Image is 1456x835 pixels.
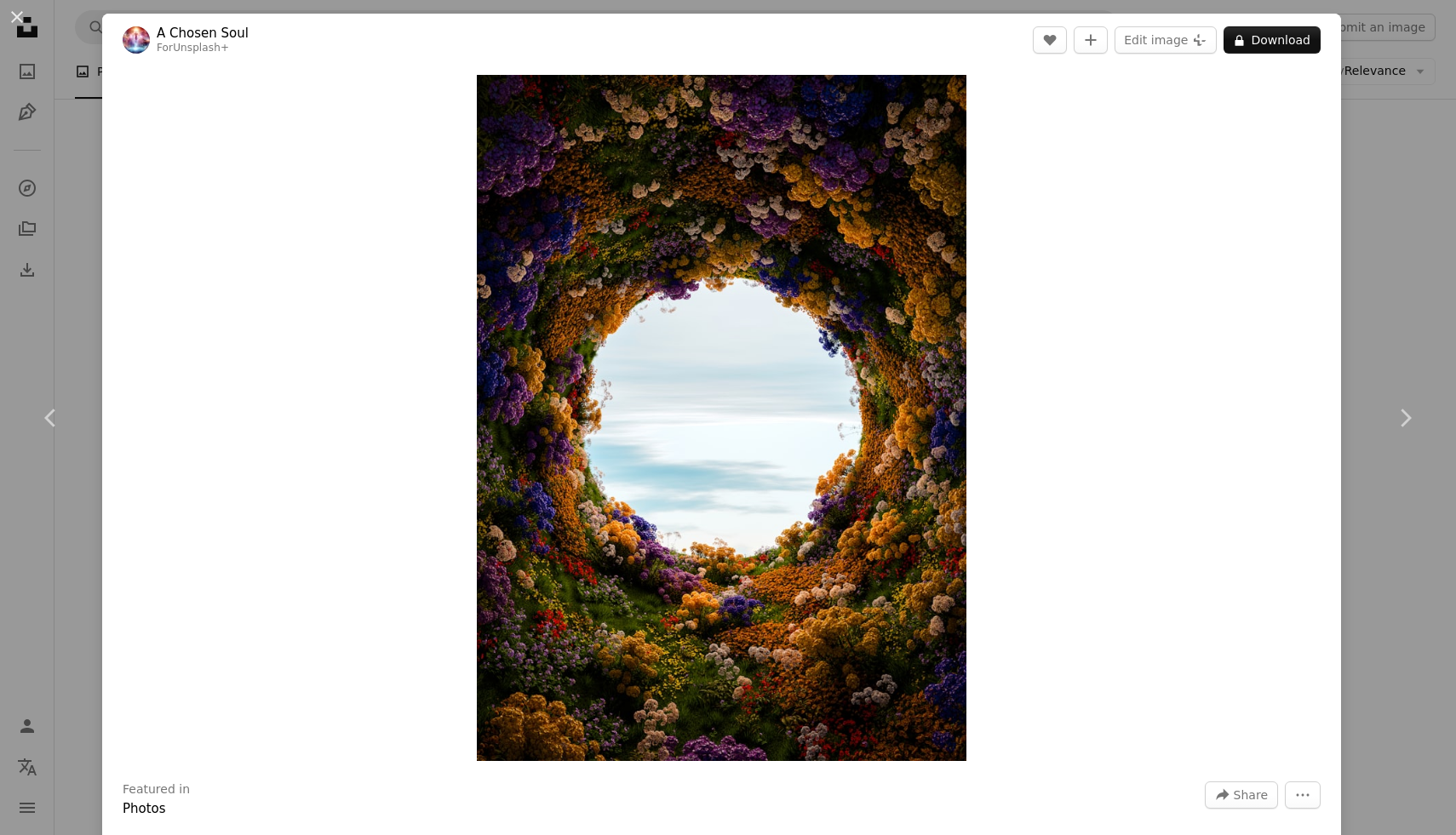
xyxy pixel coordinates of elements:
[123,26,150,54] img: Go to A Chosen Soul's profile
[157,25,249,42] a: A Chosen Soul
[1285,781,1321,809] button: More Actions
[1205,781,1278,809] button: Share this image
[1354,336,1456,500] a: Next
[1074,26,1108,54] button: Add to Collection
[1224,26,1321,54] button: Download
[123,801,166,816] a: Photos
[157,42,249,55] div: For
[1115,26,1217,54] button: Edit image
[1033,26,1067,54] button: Like
[477,75,967,761] button: Zoom in on this image
[477,75,967,761] img: a circle of flowers with a sky in the background
[123,781,190,798] h3: Featured in
[173,42,229,54] a: Unsplash+
[1234,782,1268,808] span: Share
